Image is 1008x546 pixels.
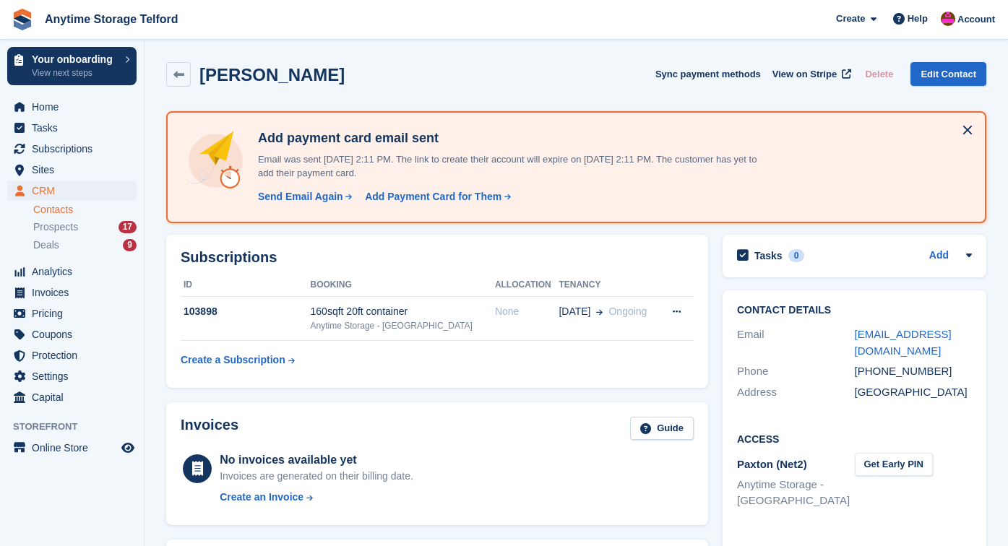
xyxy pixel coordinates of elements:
[836,12,865,26] span: Create
[855,384,973,401] div: [GEOGRAPHIC_DATA]
[123,239,137,251] div: 9
[33,203,137,217] a: Contacts
[737,384,855,401] div: Address
[359,189,512,204] a: Add Payment Card for Them
[7,324,137,344] a: menu
[737,363,855,380] div: Phone
[559,274,659,297] th: Tenancy
[7,261,137,282] a: menu
[859,62,899,86] button: Delete
[33,220,137,235] a: Prospects 17
[32,118,119,138] span: Tasks
[33,220,78,234] span: Prospects
[7,438,137,458] a: menu
[32,66,118,79] p: View next steps
[7,118,137,138] a: menu
[181,304,311,319] div: 103898
[608,305,647,317] span: Ongoing
[32,160,119,180] span: Sites
[185,130,246,191] img: add-payment-card-4dbda4983b697a7845d177d07a5d71e8a16f1ec00487972de202a45f1e8132f5.svg
[258,189,343,204] div: Send Email Again
[32,282,119,303] span: Invoices
[957,12,995,27] span: Account
[252,130,758,147] h4: Add payment card email sent
[181,249,694,266] h2: Subscriptions
[908,12,928,26] span: Help
[855,453,933,477] button: Get Early PIN
[7,303,137,324] a: menu
[7,160,137,180] a: menu
[39,7,184,31] a: Anytime Storage Telford
[311,319,495,332] div: Anytime Storage - [GEOGRAPHIC_DATA]
[119,439,137,456] a: Preview store
[910,62,986,86] a: Edit Contact
[737,326,855,359] div: Email
[32,324,119,344] span: Coupons
[181,417,238,441] h2: Invoices
[737,458,807,470] span: Paxton (Net2)
[32,303,119,324] span: Pricing
[220,490,413,505] a: Create an Invoice
[929,248,949,264] a: Add
[754,249,783,262] h2: Tasks
[181,347,295,373] a: Create a Subscription
[32,54,118,64] p: Your onboarding
[7,366,137,386] a: menu
[119,221,137,233] div: 17
[941,12,955,26] img: Andrew Newall
[495,274,559,297] th: Allocation
[772,67,837,82] span: View on Stripe
[559,304,590,319] span: [DATE]
[32,366,119,386] span: Settings
[7,47,137,85] a: Your onboarding View next steps
[655,62,761,86] button: Sync payment methods
[737,305,972,316] h2: Contact Details
[220,490,303,505] div: Create an Invoice
[365,189,501,204] div: Add Payment Card for Them
[33,238,137,253] a: Deals 9
[13,420,144,434] span: Storefront
[737,477,855,509] li: Anytime Storage - [GEOGRAPHIC_DATA]
[220,469,413,484] div: Invoices are generated on their billing date.
[311,274,495,297] th: Booking
[630,417,694,441] a: Guide
[32,387,119,407] span: Capital
[855,363,973,380] div: [PHONE_NUMBER]
[855,328,952,357] a: [EMAIL_ADDRESS][DOMAIN_NAME]
[181,274,311,297] th: ID
[32,345,119,365] span: Protection
[737,431,972,446] h2: Access
[788,249,805,262] div: 0
[33,238,59,252] span: Deals
[12,9,33,30] img: stora-icon-8386f47178a22dfd0bd8f6a31ec36ba5ce8667c1dd55bd0f319d3a0aa187defe.svg
[199,65,345,84] h2: [PERSON_NAME]
[181,352,285,368] div: Create a Subscription
[311,304,495,319] div: 160sqft 20ft container
[7,387,137,407] a: menu
[7,139,137,159] a: menu
[220,451,413,469] div: No invoices available yet
[32,261,119,282] span: Analytics
[32,438,119,458] span: Online Store
[7,97,137,117] a: menu
[7,282,137,303] a: menu
[252,152,758,181] p: Email was sent [DATE] 2:11 PM. The link to create their account will expire on [DATE] 2:11 PM. Th...
[32,139,119,159] span: Subscriptions
[767,62,854,86] a: View on Stripe
[32,97,119,117] span: Home
[32,181,119,201] span: CRM
[495,304,559,319] div: None
[7,345,137,365] a: menu
[7,181,137,201] a: menu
